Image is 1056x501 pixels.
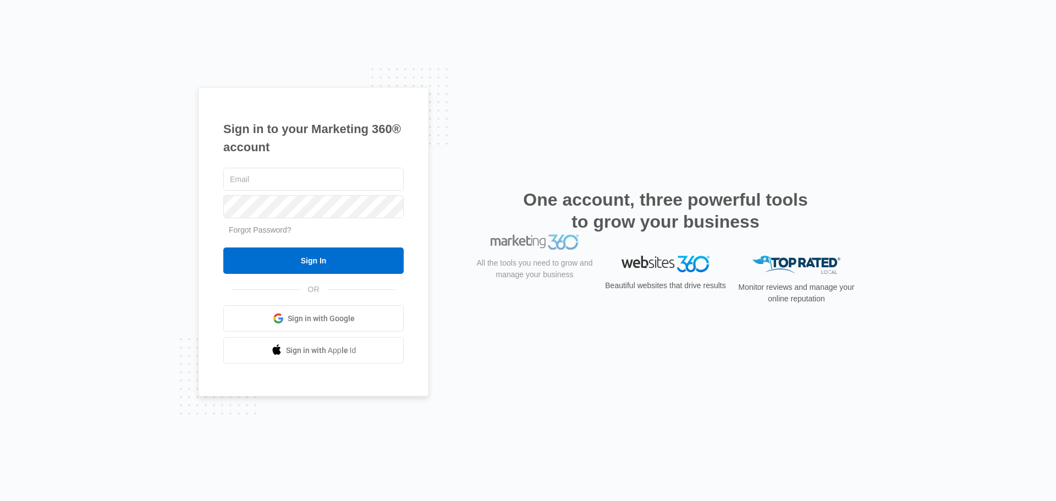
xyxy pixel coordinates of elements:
[286,345,356,356] span: Sign in with Apple Id
[300,284,327,295] span: OR
[520,189,811,233] h2: One account, three powerful tools to grow your business
[223,305,404,332] a: Sign in with Google
[223,337,404,364] a: Sign in with Apple Id
[621,256,710,272] img: Websites 360
[473,279,596,302] p: All the tools you need to grow and manage your business
[491,256,579,271] img: Marketing 360
[223,247,404,274] input: Sign In
[752,256,840,274] img: Top Rated Local
[229,225,291,234] a: Forgot Password?
[223,120,404,156] h1: Sign in to your Marketing 360® account
[288,313,355,324] span: Sign in with Google
[223,168,404,191] input: Email
[735,282,858,305] p: Monitor reviews and manage your online reputation
[604,280,727,291] p: Beautiful websites that drive results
